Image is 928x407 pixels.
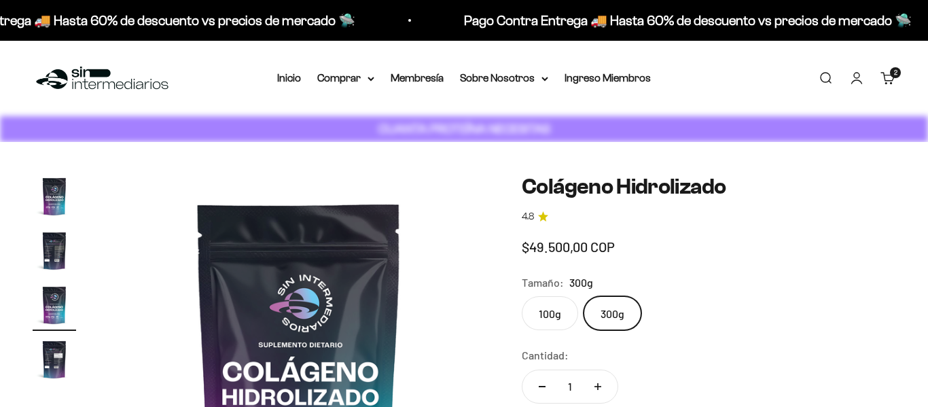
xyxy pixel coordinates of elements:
[33,229,76,272] img: Colágeno Hidrolizado
[522,370,562,403] button: Reducir cantidad
[894,69,897,76] span: 2
[33,283,76,331] button: Ir al artículo 3
[33,229,76,277] button: Ir al artículo 2
[569,274,593,291] span: 300g
[522,209,895,224] a: 4.84.8 de 5.0 estrellas
[277,72,301,84] a: Inicio
[378,122,550,136] strong: CUANTA PROTEÍNA NECESITAS
[33,338,76,381] img: Colágeno Hidrolizado
[33,175,76,218] img: Colágeno Hidrolizado
[522,236,615,258] sale-price: $49.500,00 COP
[33,175,76,222] button: Ir al artículo 1
[460,69,548,87] summary: Sobre Nosotros
[578,370,618,403] button: Aumentar cantidad
[522,209,534,224] span: 4.8
[391,72,444,84] a: Membresía
[522,347,569,364] label: Cantidad:
[33,338,76,385] button: Ir al artículo 4
[462,10,910,31] p: Pago Contra Entrega 🚚 Hasta 60% de descuento vs precios de mercado 🛸
[522,175,895,198] h1: Colágeno Hidrolizado
[565,72,651,84] a: Ingreso Miembros
[522,274,564,291] legend: Tamaño:
[317,69,374,87] summary: Comprar
[33,283,76,327] img: Colágeno Hidrolizado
